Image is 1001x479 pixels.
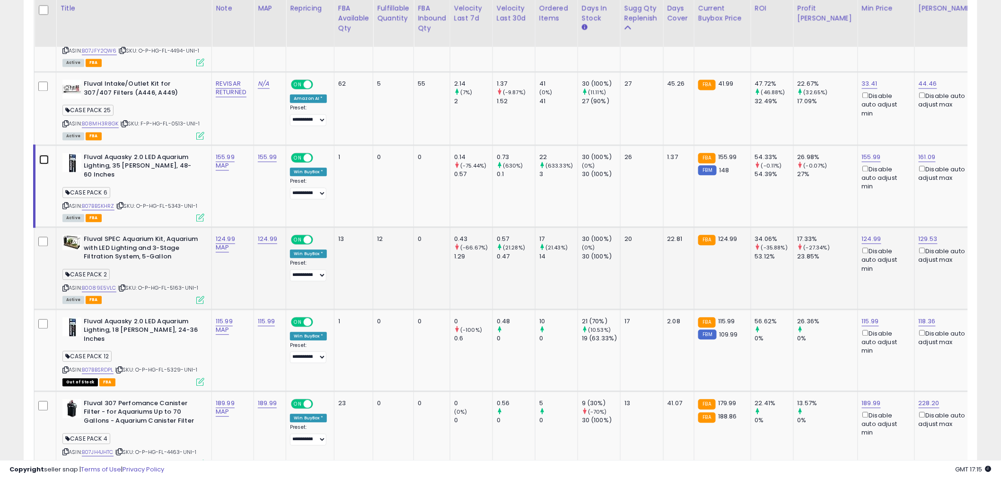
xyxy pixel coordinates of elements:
div: 0.56 [497,399,535,408]
small: (-0.07%) [804,162,827,169]
div: 53.12% [755,252,793,261]
div: 27% [798,170,858,178]
span: All listings that are currently out of stock and unavailable for purchase on Amazon [62,378,98,386]
span: | SKU: O-P-HG-FL-4463-UNI-1 [115,448,197,456]
div: 20 [624,235,656,243]
div: 55 [418,80,443,88]
div: Min Price [862,3,911,13]
span: FBA [99,378,115,386]
div: 0% [755,416,793,425]
div: 0 [377,399,406,408]
div: Disable auto adjust min [862,246,907,273]
div: 26 [624,153,656,161]
a: B07BBSKHRZ [82,202,114,210]
div: 41 [539,97,578,106]
div: 1.52 [497,97,535,106]
div: Title [60,3,208,13]
small: (0%) [539,89,553,96]
span: CASE PACK 2 [62,269,110,280]
span: 188.86 [718,412,737,421]
img: 31dARmKcOQL._SL40_.jpg [62,399,81,418]
a: REVISAR RETURNED [216,79,246,97]
span: ON [292,236,304,244]
small: Days In Stock. [582,23,588,32]
div: Win BuyBox * [290,168,327,176]
div: 0% [755,334,793,343]
a: B08MH3R8GK [82,120,119,128]
span: 41.99 [718,79,734,88]
img: 41hA5Ws17uL._SL40_.jpg [62,153,81,172]
div: Repricing [290,3,330,13]
small: (-70%) [588,408,607,416]
div: 56.62% [755,317,793,326]
a: 33.41 [862,79,878,89]
span: OFF [312,80,327,89]
div: Disable auto adjust max [919,90,972,109]
div: 0 [377,317,406,326]
small: (0%) [582,244,595,251]
small: FBA [698,80,716,90]
div: 0.57 [497,235,535,243]
div: 0.43 [454,235,492,243]
a: 124.99 [258,234,277,244]
div: 54.33% [755,153,793,161]
div: 17.33% [798,235,858,243]
div: ASIN: [62,399,204,467]
div: 30 (100%) [582,235,620,243]
span: | SKU: O-P-HG-FL-5163-UNI-1 [118,284,199,292]
small: (-35.88%) [761,244,788,251]
div: 30 (100%) [582,252,620,261]
div: 0 [418,399,443,408]
div: ASIN: [62,153,204,221]
a: B0089E5VLC [82,284,116,292]
div: Disable auto adjust max [919,410,972,428]
div: 13.57% [798,399,858,408]
small: (7%) [460,89,473,96]
span: 148 [719,166,729,175]
span: ON [292,318,304,326]
div: 32.49% [755,97,793,106]
a: B07BBSRDPL [82,366,114,374]
b: Fluval SPEC Aquarium Kit, Aquarium with LED Lighting and 3-Stage Filtration System, 5-Gallon [84,235,199,264]
span: OFF [312,153,327,161]
div: 47.72% [755,80,793,88]
div: Profit [PERSON_NAME] [798,3,854,23]
span: CASE PACK 25 [62,105,114,115]
div: 26.36% [798,317,858,326]
a: 118.36 [919,317,936,326]
span: 109.99 [719,330,738,339]
small: FBA [698,412,716,423]
small: (-100%) [460,326,482,334]
div: 0.57 [454,170,492,178]
div: Preset: [290,342,327,364]
small: (-75.44%) [460,162,486,169]
small: (-66.67%) [460,244,488,251]
div: ROI [755,3,790,13]
div: ASIN: [62,317,204,385]
a: 189.99 [258,399,277,408]
a: 155.99 [258,152,277,162]
div: 0 [454,317,492,326]
div: 19 (63.33%) [582,334,620,343]
div: 45.26 [667,80,687,88]
small: (21.28%) [503,244,525,251]
a: 115.99 MAP [216,317,233,335]
a: 129.53 [919,234,938,244]
span: | SKU: O-P-HG-FL-5329-UNI-1 [115,366,198,373]
a: 124.99 MAP [216,234,235,252]
div: 23.85% [798,252,858,261]
div: Preset: [290,260,327,281]
div: Fulfillable Quantity [377,3,410,23]
div: FBA Available Qty [338,3,369,33]
div: Disable auto adjust max [919,328,972,346]
a: 161.09 [919,152,936,162]
div: Velocity Last 7d [454,3,489,23]
div: 9 (30%) [582,399,620,408]
a: B07JH4JHTC [82,448,114,456]
div: 27 (90%) [582,97,620,106]
div: FBA inbound Qty [418,3,446,33]
span: CASE PACK 12 [62,351,112,362]
div: 17 [624,317,656,326]
div: 22.67% [798,80,858,88]
div: Ordered Items [539,3,574,23]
